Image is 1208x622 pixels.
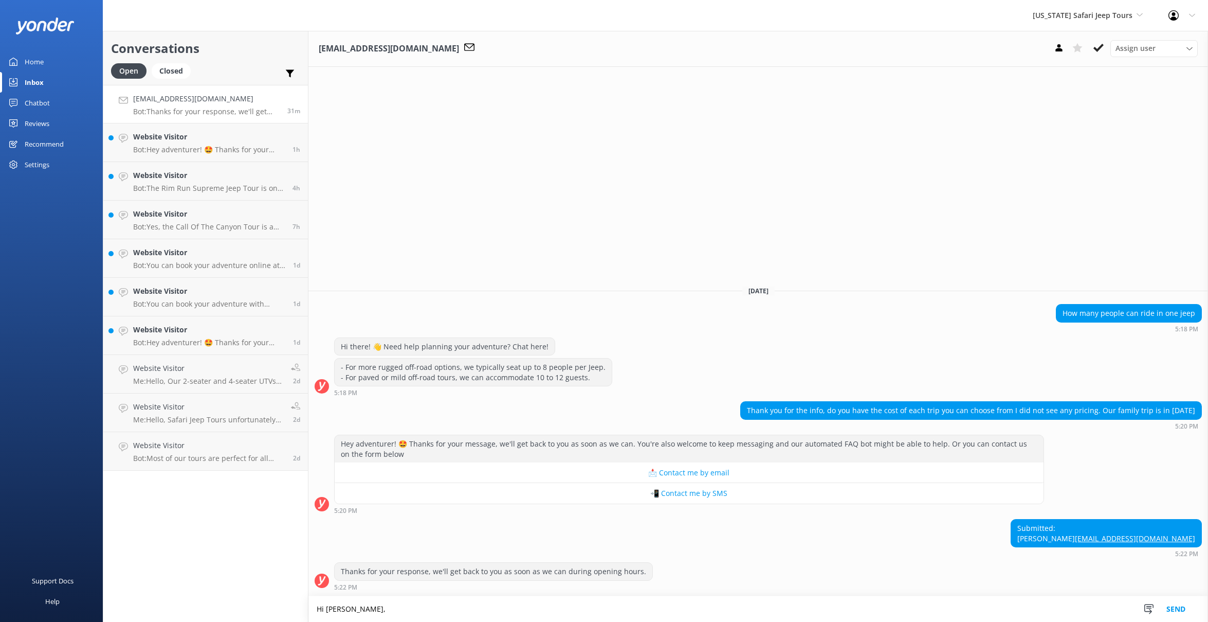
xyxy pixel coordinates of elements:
[1175,326,1198,332] strong: 5:18 PM
[334,390,357,396] strong: 5:18 PM
[15,17,75,34] img: yonder-white-logo.png
[334,584,357,591] strong: 5:22 PM
[111,39,300,58] h2: Conversations
[1011,550,1202,557] div: Aug 20 2025 05:22pm (UTC -07:00) America/Phoenix
[103,316,308,355] a: Website VisitorBot:Hey adventurer! 🤩 Thanks for your message, we'll get back to you as soon as we...
[1033,10,1132,20] span: [US_STATE] Safari Jeep Tours
[133,208,285,220] h4: Website Visitor
[1011,520,1201,547] div: Submitted: [PERSON_NAME]
[103,278,308,316] a: Website VisitorBot:You can book your adventure with Safari Jeep Tours online at [URL][DOMAIN_NAME...
[133,93,280,104] h4: [EMAIL_ADDRESS][DOMAIN_NAME]
[25,51,44,72] div: Home
[335,483,1044,504] button: 📲 Contact me by SMS
[287,106,300,115] span: Aug 20 2025 05:22pm (UTC -07:00) America/Phoenix
[133,415,283,424] p: Me: Hello, Safari Jeep Tours unfortunately does not have any tours that go out on [GEOGRAPHIC_DAT...
[133,324,285,335] h4: Website Visitor
[133,184,285,193] p: Bot: The Rim Run Supreme Jeep Tour is one of our most popular tours. It offers an extreme off-roa...
[334,507,1044,514] div: Aug 20 2025 05:20pm (UTC -07:00) America/Phoenix
[1175,423,1198,430] strong: 5:20 PM
[292,145,300,154] span: Aug 20 2025 04:41pm (UTC -07:00) America/Phoenix
[103,85,308,123] a: [EMAIL_ADDRESS][DOMAIN_NAME]Bot:Thanks for your response, we'll get back to you as soon as we can...
[292,222,300,231] span: Aug 20 2025 10:02am (UTC -07:00) America/Phoenix
[293,415,300,424] span: Aug 18 2025 03:16pm (UTC -07:00) America/Phoenix
[335,435,1044,463] div: Hey adventurer! 🤩 Thanks for your message, we'll get back to you as soon as we can. You're also w...
[133,107,280,116] p: Bot: Thanks for your response, we'll get back to you as soon as we can during opening hours.
[103,394,308,432] a: Website VisitorMe:Hello, Safari Jeep Tours unfortunately does not have any tours that go out on [...
[741,402,1201,419] div: Thank you for the info, do you have the cost of each trip you can choose from I did not see any p...
[319,42,459,56] h3: [EMAIL_ADDRESS][DOMAIN_NAME]
[742,287,775,295] span: [DATE]
[1157,596,1195,622] button: Send
[293,261,300,270] span: Aug 19 2025 01:35pm (UTC -07:00) America/Phoenix
[25,113,49,134] div: Reviews
[25,154,49,175] div: Settings
[103,162,308,201] a: Website VisitorBot:The Rim Run Supreme Jeep Tour is one of our most popular tours. It offers an e...
[45,591,60,612] div: Help
[335,563,652,580] div: Thanks for your response, we'll get back to you as soon as we can during opening hours.
[293,377,300,385] span: Aug 18 2025 03:19pm (UTC -07:00) America/Phoenix
[1056,305,1201,322] div: How many people can ride in one jeep
[293,454,300,463] span: Aug 18 2025 02:28pm (UTC -07:00) America/Phoenix
[335,463,1044,483] button: 📩 Contact me by email
[1075,534,1195,543] a: [EMAIL_ADDRESS][DOMAIN_NAME]
[1110,40,1198,57] div: Assign User
[1056,325,1202,332] div: Aug 20 2025 05:18pm (UTC -07:00) America/Phoenix
[25,93,50,113] div: Chatbot
[133,286,285,297] h4: Website Visitor
[1175,551,1198,557] strong: 5:22 PM
[133,338,285,347] p: Bot: Hey adventurer! 🤩 Thanks for your message, we'll get back to you as soon as we can. You're a...
[103,355,308,394] a: Website VisitorMe:Hello, Our 2-seater and 4-seater UTVs are Honda Talons 1000cc and our 6-seaters...
[103,432,308,471] a: Website VisitorBot:Most of our tours are perfect for all ages. For children under 3, we recommend...
[111,63,147,79] div: Open
[133,145,285,154] p: Bot: Hey adventurer! 🤩 Thanks for your message, we'll get back to you as soon as we can. You're a...
[25,134,64,154] div: Recommend
[334,508,357,514] strong: 5:20 PM
[133,261,285,270] p: Bot: You can book your adventure online at [URL][DOMAIN_NAME].
[292,184,300,192] span: Aug 20 2025 01:10pm (UTC -07:00) America/Phoenix
[133,299,285,309] p: Bot: You can book your adventure with Safari Jeep Tours online at [URL][DOMAIN_NAME].
[103,239,308,278] a: Website VisitorBot:You can book your adventure online at [URL][DOMAIN_NAME].1d
[133,440,285,451] h4: Website Visitor
[133,222,285,232] p: Bot: Yes, the Call Of The Canyon Tour is a "pavement only" Jeep tour.
[334,583,653,591] div: Aug 20 2025 05:22pm (UTC -07:00) America/Phoenix
[133,170,285,181] h4: Website Visitor
[25,72,44,93] div: Inbox
[334,389,612,396] div: Aug 20 2025 05:18pm (UTC -07:00) America/Phoenix
[133,377,283,386] p: Me: Hello, Our 2-seater and 4-seater UTVs are Honda Talons 1000cc and our 6-seaters are Polaris R...
[32,571,74,591] div: Support Docs
[335,359,612,386] div: - For more rugged off-road options, we typically seat up to 8 people per Jeep. - For paved or mil...
[133,401,283,413] h4: Website Visitor
[133,454,285,463] p: Bot: Most of our tours are perfect for all ages. For children under 3, we recommend avoiding the ...
[103,201,308,239] a: Website VisitorBot:Yes, the Call Of The Canyon Tour is a "pavement only" Jeep tour.7h
[308,596,1208,622] textarea: Hi [PERSON_NAME],
[152,65,196,76] a: Closed
[133,131,285,143] h4: Website Visitor
[335,338,555,356] div: Hi there! 👋 Need help planning your adventure? Chat here!
[293,338,300,347] span: Aug 18 2025 08:49pm (UTC -07:00) America/Phoenix
[740,422,1202,430] div: Aug 20 2025 05:20pm (UTC -07:00) America/Phoenix
[133,363,283,374] h4: Website Visitor
[1115,43,1156,54] span: Assign user
[152,63,191,79] div: Closed
[111,65,152,76] a: Open
[293,299,300,308] span: Aug 19 2025 08:13am (UTC -07:00) America/Phoenix
[103,123,308,162] a: Website VisitorBot:Hey adventurer! 🤩 Thanks for your message, we'll get back to you as soon as we...
[133,247,285,258] h4: Website Visitor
